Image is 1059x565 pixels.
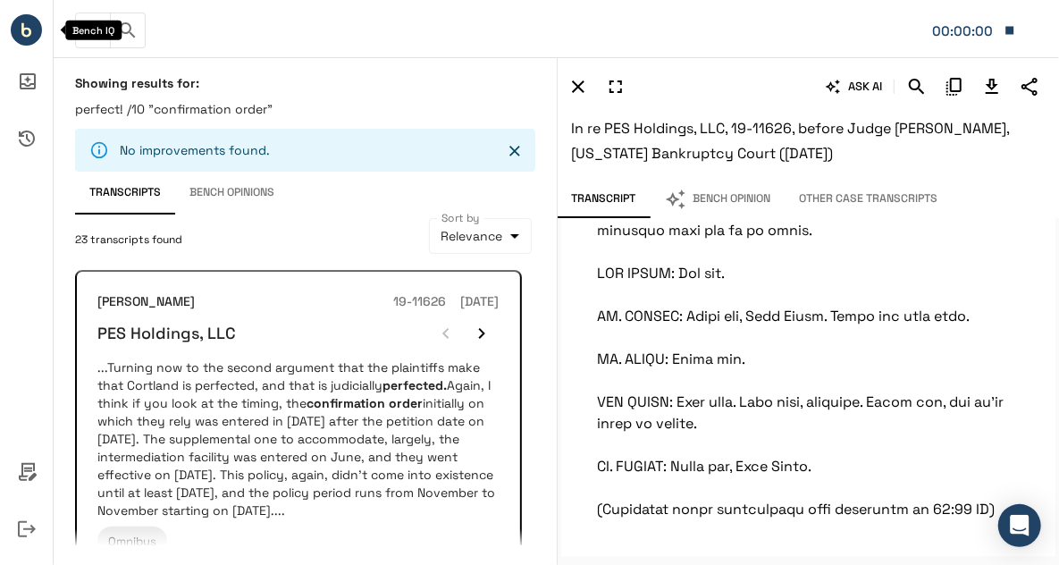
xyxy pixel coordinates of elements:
[97,323,236,343] h6: PES Holdings, LLC
[75,75,535,91] h6: Showing results for:
[822,72,887,102] button: ASK AI
[461,292,500,312] h6: [DATE]
[75,232,182,249] span: 23 transcripts found
[382,377,447,393] em: perfected.
[1014,72,1045,102] button: Share Transcript
[932,20,995,43] div: Matter: 107868:0001
[307,395,385,411] em: confirmation
[558,181,651,218] button: Transcript
[441,210,480,225] label: Sort by
[175,172,289,215] button: Bench Opinions
[977,72,1007,102] button: Download Transcript
[501,138,528,164] button: Close
[998,504,1041,547] div: Open Intercom Messenger
[572,119,1010,163] span: In re PES Holdings, LLC, 19-11626, before Judge [PERSON_NAME], [US_STATE] Bankruptcy Court ([DATE])
[394,292,447,312] h6: 19-11626
[108,534,156,549] span: Omnibus
[75,100,535,118] p: perfect! /10 "confirmation order"
[65,21,122,40] div: Bench IQ
[786,181,953,218] button: Other Case Transcripts
[97,292,195,312] h6: [PERSON_NAME]
[75,172,175,215] button: Transcripts
[923,12,1025,49] button: Matter: 107868:0001
[97,358,500,519] p: ...Turning now to the second argument that the plaintiffs make that Cortland is perfected, and th...
[939,72,970,102] button: Copy Citation
[651,181,786,218] button: Bench Opinion
[389,395,423,411] em: order
[120,141,270,159] p: No improvements found.
[902,72,932,102] button: Search
[429,218,532,254] div: Relevance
